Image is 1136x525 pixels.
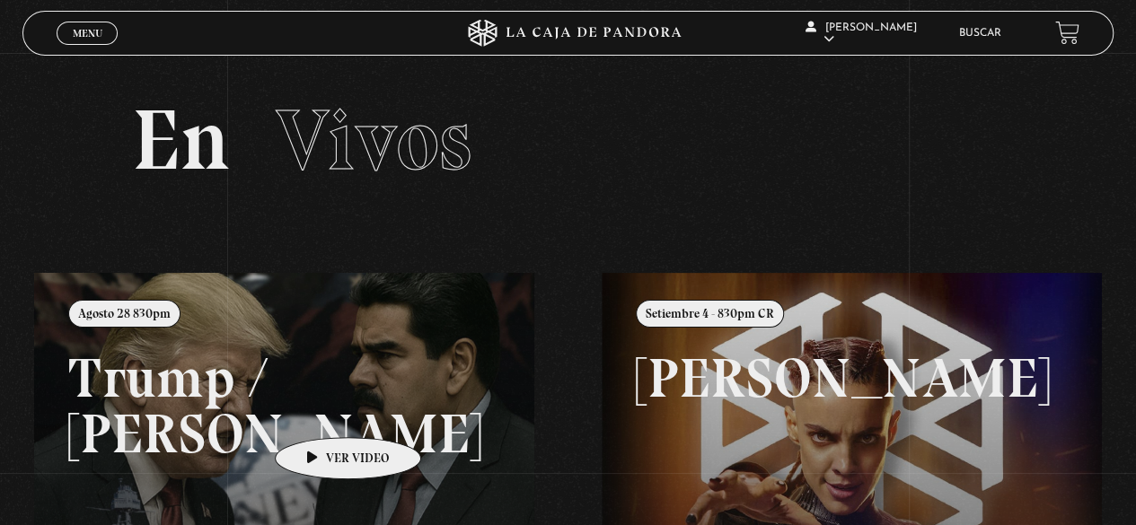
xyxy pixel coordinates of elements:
[73,28,102,39] span: Menu
[132,98,1005,183] h2: En
[806,22,917,45] span: [PERSON_NAME]
[1055,21,1079,45] a: View your shopping cart
[66,42,109,55] span: Cerrar
[959,28,1001,39] a: Buscar
[276,89,471,191] span: Vivos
